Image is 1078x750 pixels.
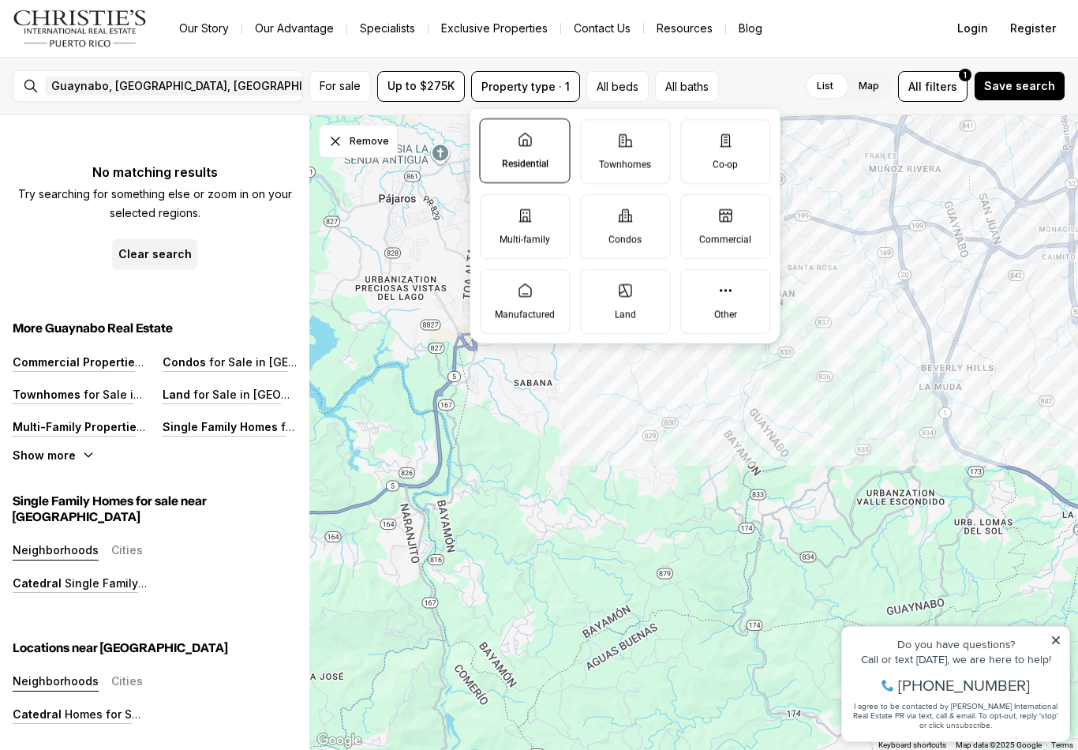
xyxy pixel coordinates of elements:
p: No matching results [13,166,297,178]
a: Commercial Properties for Sale in [GEOGRAPHIC_DATA] [13,355,316,369]
span: Save search [984,80,1055,92]
p: Single Family Homes for Sale [62,576,226,590]
p: for Sale in [GEOGRAPHIC_DATA] [80,388,256,401]
p: Townhomes [13,388,80,401]
button: Contact Us [561,17,643,39]
p: for Sale in [GEOGRAPHIC_DATA] [278,420,453,433]
p: Clear search [118,248,192,261]
p: Residential [502,157,548,170]
h5: More Guaynabo Real Estate [13,321,297,336]
p: Manufactured [495,308,555,321]
p: Catedral [13,576,62,590]
button: Cities [111,675,143,692]
button: Show more [13,448,95,462]
button: Neighborhoods [13,544,99,561]
button: Register [1001,13,1065,44]
div: Do you have questions? [17,36,228,47]
p: for Sale in [GEOGRAPHIC_DATA] [190,388,365,401]
p: Try searching for something else or zoom in on your selected regions. [13,185,297,223]
a: Land for Sale in [GEOGRAPHIC_DATA] [163,388,365,401]
label: List [804,72,846,100]
a: Our Advantage [242,17,346,39]
a: Specialists [347,17,428,39]
button: All baths [655,71,719,102]
img: logo [13,9,148,47]
a: Resources [644,17,725,39]
a: Blog [726,17,775,39]
button: Clear search [112,238,197,270]
p: Townhomes [599,158,651,171]
button: Save search [974,71,1065,101]
button: Dismiss drawing [319,125,398,158]
a: Multi-Family Properties for Sale in [GEOGRAPHIC_DATA] [13,420,318,433]
p: Other [714,308,737,321]
a: Single Family Homes for Sale in [GEOGRAPHIC_DATA] [163,420,453,433]
p: for Sale in [GEOGRAPHIC_DATA] [206,355,381,369]
p: Condos [163,355,206,369]
h5: Single Family Homes for sale near [GEOGRAPHIC_DATA] [13,493,297,525]
p: Commercial Properties [13,355,144,369]
p: Homes for Sale [62,707,149,721]
a: Catedral Homes for Sale [13,707,149,721]
a: Our Story [167,17,241,39]
span: Up to $275K [387,80,455,92]
span: [PHONE_NUMBER] [65,74,197,90]
span: 1 [964,69,967,81]
p: Condos [608,233,642,246]
label: Map [846,72,892,100]
div: Call or text [DATE], we are here to help! [17,51,228,62]
p: Co-op [713,158,738,171]
span: Register [1010,22,1056,35]
span: All [908,78,922,95]
p: Multi-family [500,233,550,246]
a: Exclusive Properties [429,17,560,39]
button: Property type · 1 [471,71,580,102]
button: All beds [586,71,649,102]
span: filters [925,78,957,95]
a: Townhomes for Sale in [GEOGRAPHIC_DATA] [13,388,256,401]
p: Multi-Family Properties [13,420,145,433]
button: Up to $275K [377,71,465,102]
span: Login [957,22,988,35]
span: For sale [320,80,361,92]
p: Catedral [13,707,62,721]
p: Single Family Homes [163,420,278,433]
a: Catedral Single Family Homes for Sale [13,576,226,590]
h5: Locations near [GEOGRAPHIC_DATA] [13,640,297,656]
button: Login [948,13,998,44]
span: Guaynabo, [GEOGRAPHIC_DATA], [GEOGRAPHIC_DATA] [51,80,346,92]
p: Commercial [699,233,751,246]
button: For sale [309,71,371,102]
button: Cities [111,544,143,561]
button: Allfilters1 [898,71,968,102]
p: Land [615,308,636,321]
a: Condos for Sale in [GEOGRAPHIC_DATA] [163,355,381,369]
button: Neighborhoods [13,675,99,692]
p: Land [163,388,190,401]
span: I agree to be contacted by [PERSON_NAME] International Real Estate PR via text, call & email. To ... [20,97,225,127]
